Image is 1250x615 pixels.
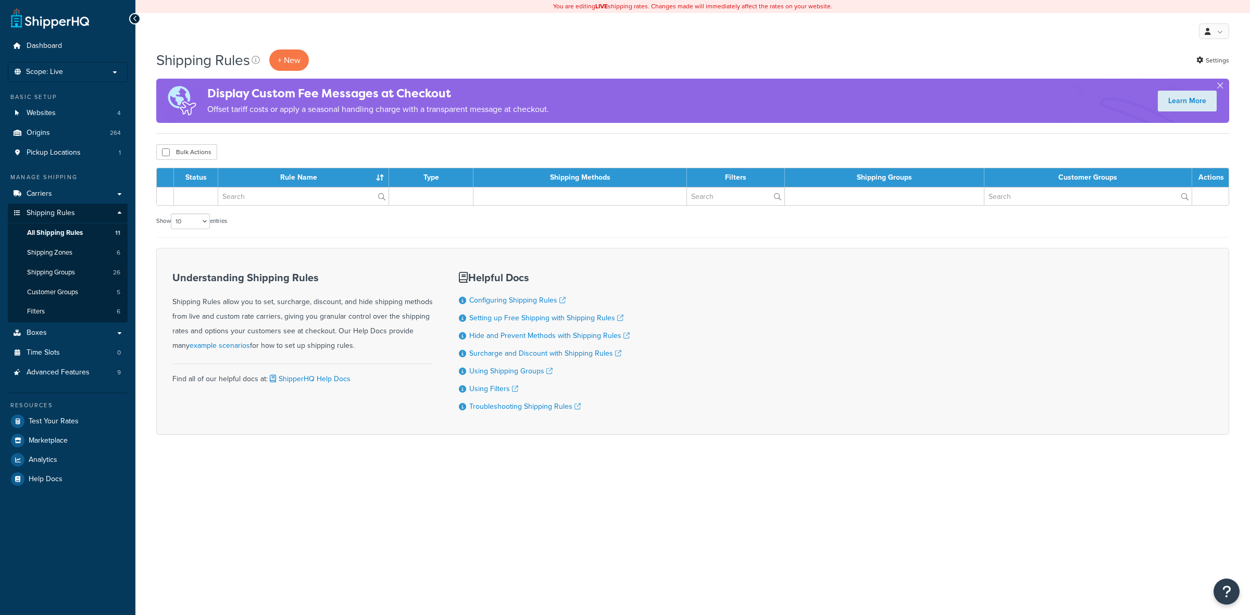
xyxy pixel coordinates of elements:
[29,436,68,445] span: Marketplace
[8,104,128,123] li: Websites
[156,214,227,229] label: Show entries
[26,68,63,77] span: Scope: Live
[27,368,90,377] span: Advanced Features
[172,272,433,283] h3: Understanding Shipping Rules
[469,348,621,359] a: Surcharge and Discount with Shipping Rules
[8,123,128,143] a: Origins 264
[459,272,630,283] h3: Helpful Docs
[984,187,1192,205] input: Search
[117,288,120,297] span: 5
[117,307,120,316] span: 6
[8,263,128,282] a: Shipping Groups 26
[27,209,75,218] span: Shipping Rules
[469,295,566,306] a: Configuring Shipping Rules
[8,343,128,362] li: Time Slots
[117,109,121,118] span: 4
[8,343,128,362] a: Time Slots 0
[27,109,56,118] span: Websites
[110,129,121,137] span: 264
[8,470,128,488] a: Help Docs
[8,143,128,162] a: Pickup Locations 1
[687,187,784,205] input: Search
[27,148,81,157] span: Pickup Locations
[8,223,128,243] li: All Shipping Rules
[8,431,128,450] a: Marketplace
[473,168,687,187] th: Shipping Methods
[389,168,473,187] th: Type
[8,302,128,321] li: Filters
[218,168,389,187] th: Rule Name
[27,229,83,237] span: All Shipping Rules
[8,204,128,322] li: Shipping Rules
[8,450,128,469] a: Analytics
[8,412,128,431] a: Test Your Rates
[469,330,630,341] a: Hide and Prevent Methods with Shipping Rules
[8,363,128,382] li: Advanced Features
[27,42,62,51] span: Dashboard
[269,49,309,71] p: + New
[8,243,128,262] li: Shipping Zones
[174,168,218,187] th: Status
[8,283,128,302] a: Customer Groups 5
[8,283,128,302] li: Customer Groups
[1158,91,1217,111] a: Learn More
[469,312,623,323] a: Setting up Free Shipping with Shipping Rules
[27,329,47,337] span: Boxes
[595,2,608,11] b: LIVE
[29,417,79,426] span: Test Your Rates
[469,366,553,376] a: Using Shipping Groups
[207,85,549,102] h4: Display Custom Fee Messages at Checkout
[117,368,121,377] span: 9
[27,248,72,257] span: Shipping Zones
[119,148,121,157] span: 1
[172,363,433,386] div: Find all of our helpful docs at:
[156,50,250,70] h1: Shipping Rules
[984,168,1192,187] th: Customer Groups
[8,323,128,343] a: Boxes
[190,340,250,351] a: example scenarios
[8,363,128,382] a: Advanced Features 9
[171,214,210,229] select: Showentries
[8,243,128,262] a: Shipping Zones 6
[27,129,50,137] span: Origins
[8,93,128,102] div: Basic Setup
[8,184,128,204] a: Carriers
[8,104,128,123] a: Websites 4
[156,144,217,160] button: Bulk Actions
[27,307,45,316] span: Filters
[8,36,128,56] li: Dashboard
[8,173,128,182] div: Manage Shipping
[687,168,785,187] th: Filters
[8,123,128,143] li: Origins
[115,229,120,237] span: 11
[8,263,128,282] li: Shipping Groups
[1214,579,1240,605] button: Open Resource Center
[785,168,984,187] th: Shipping Groups
[172,272,433,353] div: Shipping Rules allow you to set, surcharge, discount, and hide shipping methods from live and cus...
[29,456,57,465] span: Analytics
[11,8,89,29] a: ShipperHQ Home
[113,268,120,277] span: 26
[27,190,52,198] span: Carriers
[469,401,581,412] a: Troubleshooting Shipping Rules
[8,401,128,410] div: Resources
[156,79,207,123] img: duties-banner-06bc72dcb5fe05cb3f9472aba00be2ae8eb53ab6f0d8bb03d382ba314ac3c341.png
[117,348,121,357] span: 0
[218,187,389,205] input: Search
[8,143,128,162] li: Pickup Locations
[469,383,518,394] a: Using Filters
[29,475,63,484] span: Help Docs
[117,248,120,257] span: 6
[268,373,351,384] a: ShipperHQ Help Docs
[8,302,128,321] a: Filters 6
[8,204,128,223] a: Shipping Rules
[8,223,128,243] a: All Shipping Rules 11
[27,288,78,297] span: Customer Groups
[1196,53,1229,68] a: Settings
